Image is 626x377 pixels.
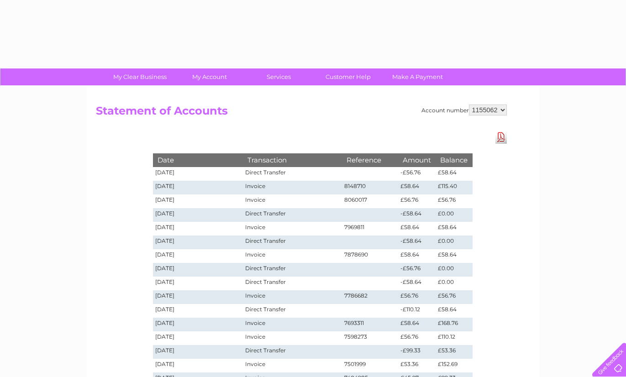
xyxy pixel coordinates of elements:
[243,222,342,236] td: Invoice
[243,263,342,277] td: Direct Transfer
[398,181,436,194] td: £58.64
[243,236,342,249] td: Direct Transfer
[243,290,342,304] td: Invoice
[243,277,342,290] td: Direct Transfer
[398,263,436,277] td: -£56.76
[436,181,472,194] td: £115.40
[436,304,472,318] td: £58.64
[421,105,507,115] div: Account number
[153,304,243,318] td: [DATE]
[436,331,472,345] td: £110.12
[436,359,472,372] td: £152.69
[495,131,507,144] a: Download Pdf
[153,318,243,331] td: [DATE]
[153,290,243,304] td: [DATE]
[342,181,399,194] td: 8148710
[153,277,243,290] td: [DATE]
[436,318,472,331] td: £168.76
[436,208,472,222] td: £0.00
[398,318,436,331] td: £58.64
[153,181,243,194] td: [DATE]
[436,194,472,208] td: £56.76
[398,153,436,167] th: Amount
[436,277,472,290] td: £0.00
[436,236,472,249] td: £0.00
[398,304,436,318] td: -£110.12
[153,222,243,236] td: [DATE]
[380,68,455,85] a: Make A Payment
[342,318,399,331] td: 7693311
[243,331,342,345] td: Invoice
[243,359,342,372] td: Invoice
[342,331,399,345] td: 7598273
[342,249,399,263] td: 7878690
[243,208,342,222] td: Direct Transfer
[153,153,243,167] th: Date
[310,68,386,85] a: Customer Help
[153,236,243,249] td: [DATE]
[342,359,399,372] td: 7501999
[398,331,436,345] td: £56.76
[436,222,472,236] td: £58.64
[436,345,472,359] td: £53.36
[243,318,342,331] td: Invoice
[243,194,342,208] td: Invoice
[96,105,507,122] h2: Statement of Accounts
[398,249,436,263] td: £58.64
[153,167,243,181] td: [DATE]
[153,249,243,263] td: [DATE]
[241,68,316,85] a: Services
[398,236,436,249] td: -£58.64
[436,249,472,263] td: £58.64
[398,345,436,359] td: -£99.33
[436,290,472,304] td: £56.76
[436,167,472,181] td: £58.64
[342,222,399,236] td: 7969811
[153,208,243,222] td: [DATE]
[243,304,342,318] td: Direct Transfer
[243,167,342,181] td: Direct Transfer
[342,194,399,208] td: 8060017
[243,249,342,263] td: Invoice
[243,181,342,194] td: Invoice
[398,167,436,181] td: -£56.76
[398,194,436,208] td: £56.76
[342,153,399,167] th: Reference
[398,290,436,304] td: £56.76
[398,222,436,236] td: £58.64
[243,345,342,359] td: Direct Transfer
[436,263,472,277] td: £0.00
[153,331,243,345] td: [DATE]
[243,153,342,167] th: Transaction
[172,68,247,85] a: My Account
[398,208,436,222] td: -£58.64
[398,359,436,372] td: £53.36
[153,359,243,372] td: [DATE]
[342,290,399,304] td: 7786682
[436,153,472,167] th: Balance
[102,68,178,85] a: My Clear Business
[153,345,243,359] td: [DATE]
[153,263,243,277] td: [DATE]
[153,194,243,208] td: [DATE]
[398,277,436,290] td: -£58.64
